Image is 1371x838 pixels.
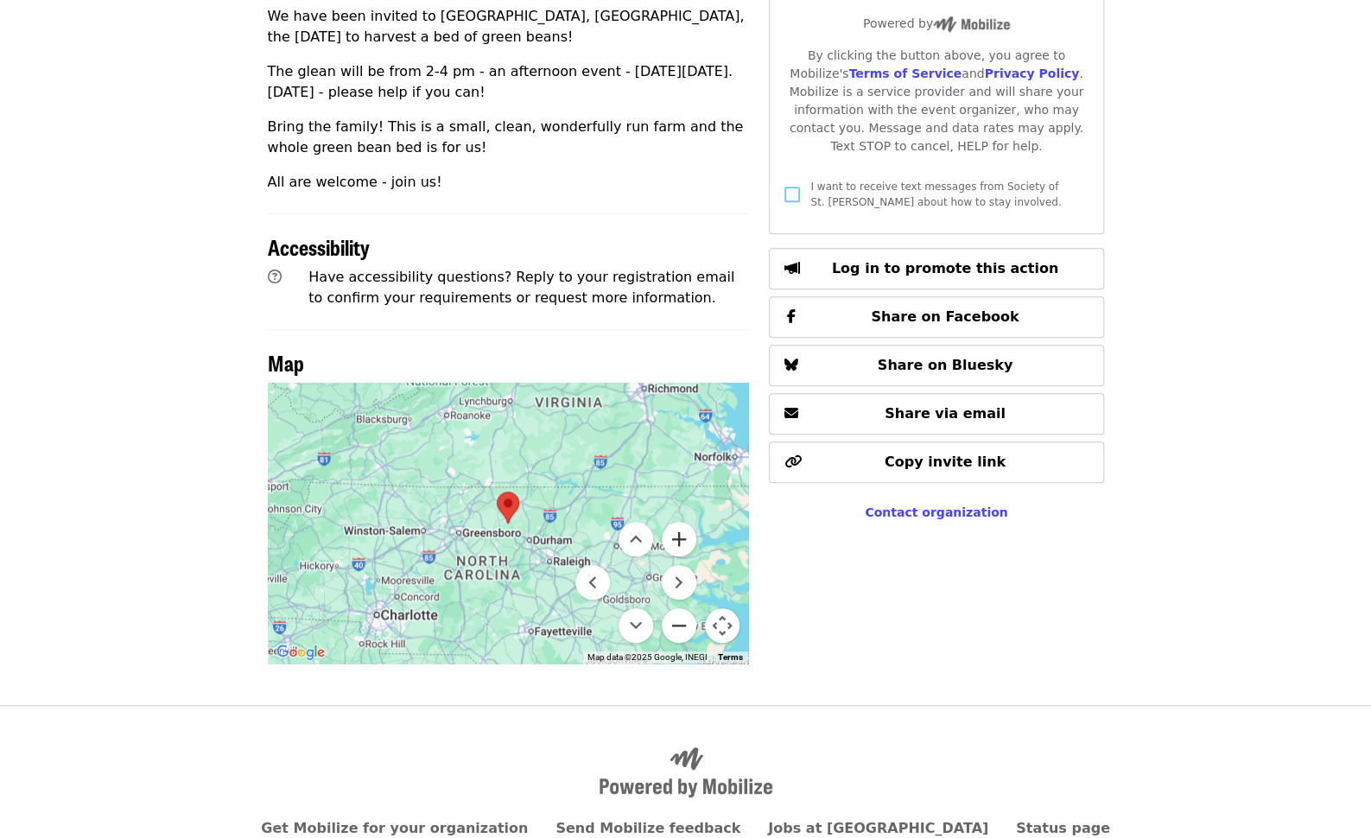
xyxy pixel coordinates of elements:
[662,565,696,600] button: Move right
[832,260,1058,276] span: Log in to promote this action
[268,232,370,262] span: Accessibility
[272,641,329,663] a: Open this area in Google Maps (opens a new window)
[619,522,653,556] button: Move up
[272,641,329,663] img: Google
[865,505,1007,519] a: Contact organization
[662,522,696,556] button: Zoom in
[555,820,740,836] a: Send Mobilize feedback
[268,269,282,285] i: question-circle icon
[268,6,749,48] p: We have been invited to [GEOGRAPHIC_DATA], [GEOGRAPHIC_DATA], the [DATE] to harvest a bed of gree...
[705,608,739,643] button: Map camera controls
[984,67,1079,80] a: Privacy Policy
[768,820,988,836] a: Jobs at [GEOGRAPHIC_DATA]
[863,16,1010,30] span: Powered by
[933,16,1010,32] img: Powered by Mobilize
[600,747,772,797] img: Powered by Mobilize
[871,308,1019,325] span: Share on Facebook
[878,357,1013,373] span: Share on Bluesky
[885,405,1006,422] span: Share via email
[885,454,1006,470] span: Copy invite link
[769,393,1103,435] button: Share via email
[268,347,304,378] span: Map
[619,608,653,643] button: Move down
[810,181,1061,208] span: I want to receive text messages from Society of St. [PERSON_NAME] about how to stay involved.
[261,820,528,836] a: Get Mobilize for your organization
[784,47,1089,156] div: By clicking the button above, you agree to Mobilize's and . Mobilize is a service provider and wi...
[587,652,708,662] span: Map data ©2025 Google, INEGI
[769,248,1103,289] button: Log in to promote this action
[575,565,610,600] button: Move left
[718,652,743,662] a: Terms (opens in new tab)
[769,441,1103,483] button: Copy invite link
[268,117,749,158] p: Bring the family! This is a small, clean, wonderfully run farm and the whole green bean bed is fo...
[769,296,1103,338] button: Share on Facebook
[662,608,696,643] button: Zoom out
[308,269,734,306] span: Have accessibility questions? Reply to your registration email to confirm your requirements or re...
[268,172,749,193] p: All are welcome - join us!
[769,345,1103,386] button: Share on Bluesky
[268,61,749,103] p: The glean will be from 2-4 pm - an afternoon event - [DATE][DATE]. [DATE] - please help if you can!
[1016,820,1110,836] a: Status page
[848,67,962,80] a: Terms of Service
